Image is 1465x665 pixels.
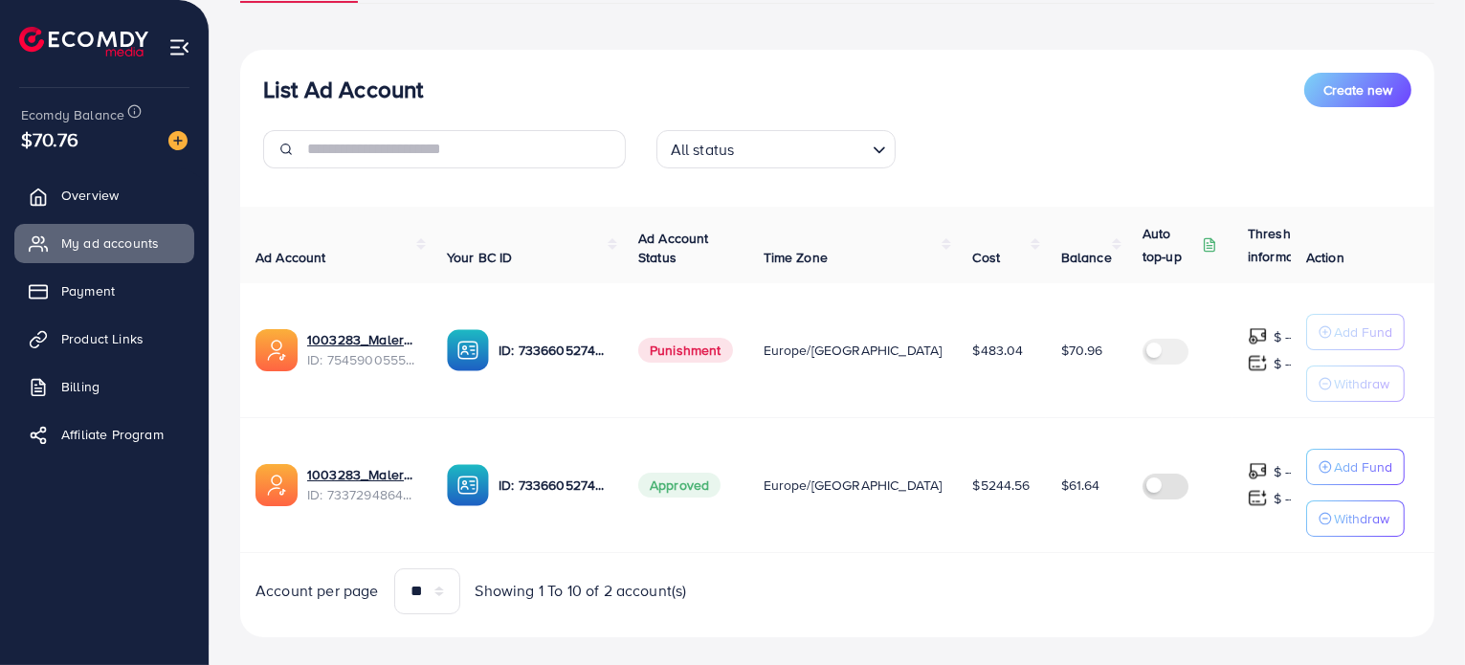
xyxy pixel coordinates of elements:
span: $70.76 [21,125,78,153]
img: ic-ads-acc.e4c84228.svg [255,464,298,506]
span: Europe/[GEOGRAPHIC_DATA] [764,341,943,360]
button: Withdraw [1306,366,1405,402]
p: Withdraw [1334,372,1389,395]
span: Affiliate Program [61,425,164,444]
p: ID: 7336605274432061441 [499,474,608,497]
span: Ad Account [255,248,326,267]
span: Ecomdy Balance [21,105,124,124]
span: Balance [1061,248,1112,267]
span: ID: 7337294864905699329 [307,485,416,504]
span: Billing [61,377,100,396]
div: <span class='underline'>1003283_Malerno 2_1756917040219</span></br>7545900555840094216 [307,330,416,369]
a: Affiliate Program [14,415,194,454]
span: Action [1306,248,1344,267]
span: Showing 1 To 10 of 2 account(s) [476,580,687,602]
span: ID: 7545900555840094216 [307,350,416,369]
h3: List Ad Account [263,76,423,103]
span: Ad Account Status [638,229,709,267]
button: Withdraw [1306,500,1405,537]
img: top-up amount [1248,461,1268,481]
p: Auto top-up [1143,222,1198,268]
span: Time Zone [764,248,828,267]
a: Billing [14,367,194,406]
span: $61.64 [1061,476,1100,495]
a: My ad accounts [14,224,194,262]
button: Create new [1304,73,1411,107]
span: Product Links [61,329,144,348]
span: Cost [972,248,1000,267]
img: ic-ads-acc.e4c84228.svg [255,329,298,371]
span: Approved [638,473,721,498]
img: image [168,131,188,150]
a: 1003283_Malerno 2_1756917040219 [307,330,416,349]
p: $ --- [1274,487,1298,510]
p: $ --- [1274,460,1298,483]
button: Add Fund [1306,314,1405,350]
span: $483.04 [972,341,1023,360]
span: Your BC ID [447,248,513,267]
a: Overview [14,176,194,214]
iframe: Chat [1384,579,1451,651]
img: menu [168,36,190,58]
span: $70.96 [1061,341,1103,360]
img: top-up amount [1248,326,1268,346]
p: ID: 7336605274432061441 [499,339,608,362]
p: Add Fund [1334,455,1392,478]
input: Search for option [740,132,864,164]
span: Payment [61,281,115,300]
p: $ --- [1274,325,1298,348]
span: Punishment [638,338,733,363]
p: $ --- [1274,352,1298,375]
img: top-up amount [1248,353,1268,373]
span: Account per page [255,580,379,602]
a: 1003283_Malerno_1708347095877 [307,465,416,484]
p: Add Fund [1334,321,1392,344]
span: Create new [1323,80,1392,100]
img: top-up amount [1248,488,1268,508]
span: My ad accounts [61,233,159,253]
a: Product Links [14,320,194,358]
a: Payment [14,272,194,310]
div: Search for option [656,130,896,168]
button: Add Fund [1306,449,1405,485]
p: Withdraw [1334,507,1389,530]
span: Overview [61,186,119,205]
img: ic-ba-acc.ded83a64.svg [447,464,489,506]
span: All status [667,136,739,164]
div: <span class='underline'>1003283_Malerno_1708347095877</span></br>7337294864905699329 [307,465,416,504]
img: ic-ba-acc.ded83a64.svg [447,329,489,371]
p: Threshold information [1248,222,1342,268]
span: Europe/[GEOGRAPHIC_DATA] [764,476,943,495]
span: $5244.56 [972,476,1030,495]
img: logo [19,27,148,56]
